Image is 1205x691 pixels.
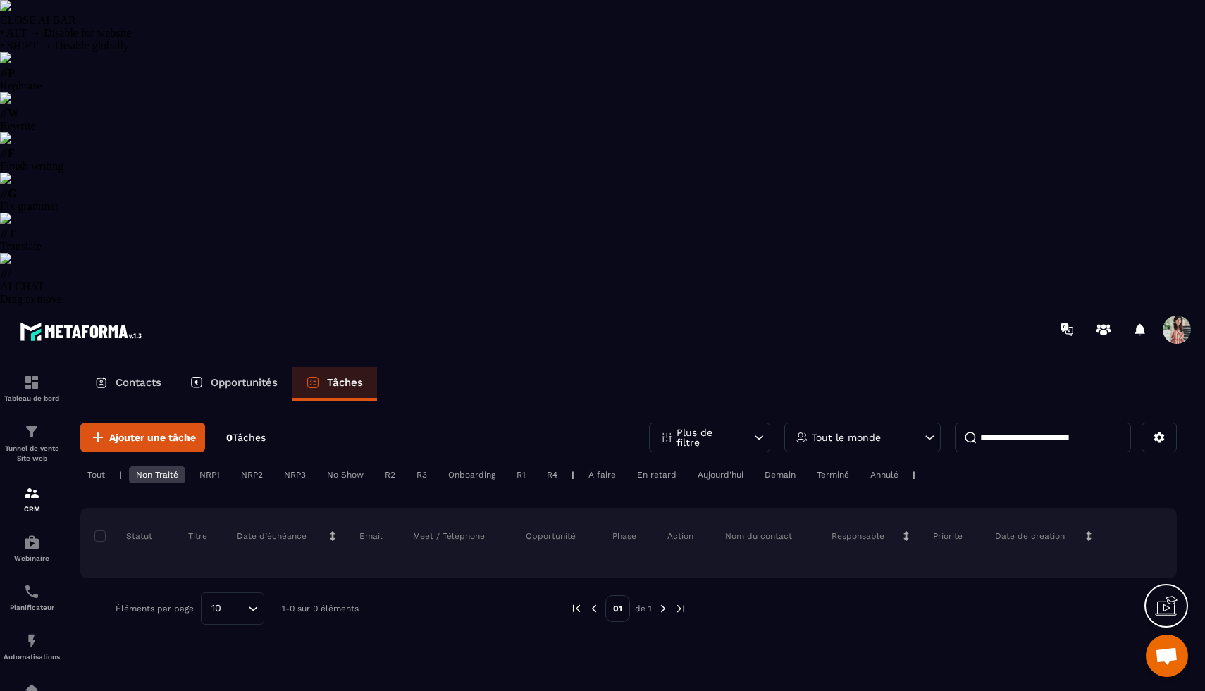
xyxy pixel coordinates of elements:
[211,376,278,389] p: Opportunités
[509,466,533,483] div: R1
[23,633,40,649] img: automations
[292,367,377,401] a: Tâches
[588,602,600,615] img: prev
[995,530,1065,542] p: Date de création
[933,530,963,542] p: Priorité
[441,466,502,483] div: Onboarding
[23,583,40,600] img: scheduler
[98,530,152,542] p: Statut
[80,466,112,483] div: Tout
[676,428,739,447] p: Plus de filtre
[23,374,40,391] img: formation
[23,423,40,440] img: formation
[4,622,60,671] a: automationsautomationsAutomatisations
[4,413,60,474] a: formationformationTunnel de vente Site web
[234,466,270,483] div: NRP2
[4,554,60,562] p: Webinaire
[635,603,652,614] p: de 1
[233,432,266,443] span: Tâches
[863,466,906,483] div: Annulé
[1146,635,1188,677] div: Ouvrir le chat
[320,466,371,483] div: No Show
[581,466,623,483] div: À faire
[4,604,60,611] p: Planificateur
[913,470,915,480] p: |
[226,601,245,616] input: Search for option
[188,530,207,542] p: Titre
[758,466,803,483] div: Demain
[129,466,185,483] div: Non Traité
[630,466,684,483] div: En retard
[4,573,60,622] a: schedulerschedulerPlanificateur
[4,653,60,661] p: Automatisations
[206,601,226,616] span: 10
[526,530,576,542] p: Opportunité
[80,367,175,401] a: Contacts
[327,376,363,389] p: Tâches
[277,466,313,483] div: NRP3
[667,530,693,542] p: Action
[282,604,359,614] p: 1-0 sur 0 éléments
[20,318,147,344] img: logo
[832,530,884,542] p: Responsable
[116,604,194,614] p: Éléments par page
[725,530,792,542] p: Nom du contact
[571,470,574,480] p: |
[674,602,687,615] img: next
[570,602,583,615] img: prev
[226,431,266,444] p: 0
[4,394,60,402] p: Tableau de bord
[116,376,161,389] p: Contacts
[4,505,60,513] p: CRM
[109,430,196,444] span: Ajouter une tâche
[691,466,750,483] div: Aujourd'hui
[540,466,564,483] div: R4
[409,466,434,483] div: R3
[413,530,485,542] p: Meet / Téléphone
[23,534,40,551] img: automations
[23,485,40,502] img: formation
[4,474,60,523] a: formationformationCRM
[810,466,856,483] div: Terminé
[237,530,307,542] p: Date d’échéance
[4,523,60,573] a: automationsautomationsWebinaire
[192,466,227,483] div: NRP1
[657,602,669,615] img: next
[4,363,60,413] a: formationformationTableau de bord
[612,530,636,542] p: Phase
[378,466,402,483] div: R2
[80,423,205,452] button: Ajouter une tâche
[605,595,630,622] p: 01
[4,444,60,463] p: Tunnel de vente Site web
[201,592,264,625] div: Search for option
[119,470,122,480] p: |
[175,367,292,401] a: Opportunités
[359,530,383,542] p: Email
[812,432,881,442] p: Tout le monde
